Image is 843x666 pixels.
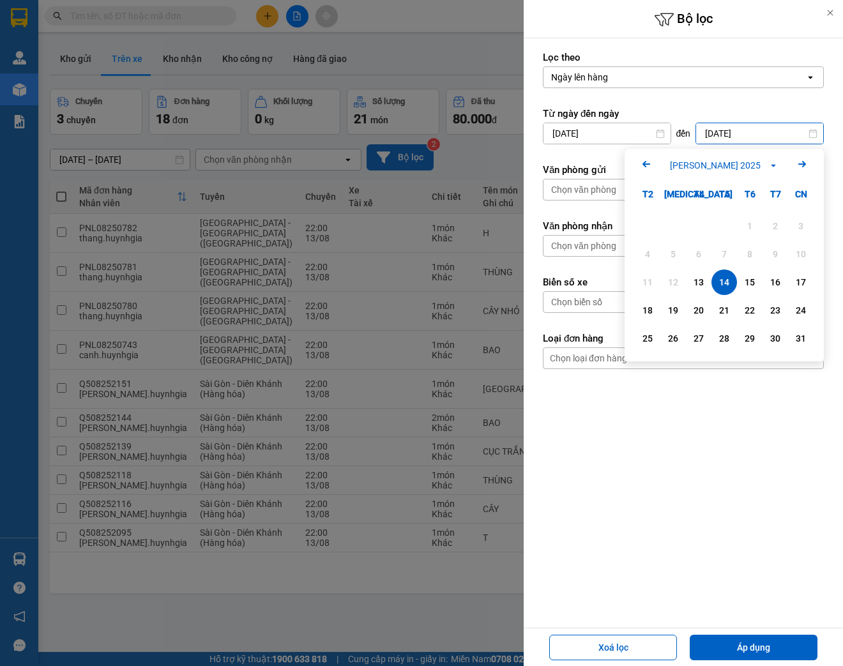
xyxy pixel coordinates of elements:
div: 20 [690,303,708,318]
div: Choose Thứ Bảy, tháng 08 30 2025. It's available. [763,326,788,351]
div: 26 [664,331,682,346]
div: Chọn văn phòng [551,183,616,196]
div: 16 [766,275,784,290]
span: đến [676,127,691,140]
div: Choose Thứ Bảy, tháng 08 16 2025. It's available. [763,269,788,295]
div: Not available. Thứ Hai, tháng 08 4 2025. [635,241,660,267]
div: 21 [715,303,733,318]
div: Choose Thứ Năm, tháng 08 28 2025. It's available. [711,326,737,351]
div: Choose Thứ Tư, tháng 08 20 2025. It's available. [686,298,711,323]
div: 12 [664,275,682,290]
div: Choose Thứ Năm, tháng 08 21 2025. It's available. [711,298,737,323]
svg: Arrow Right [794,156,810,172]
div: 27 [690,331,708,346]
div: Choose Thứ Hai, tháng 08 18 2025. It's available. [635,298,660,323]
label: Văn phòng nhận [543,220,824,232]
div: 28 [715,331,733,346]
div: Choose Thứ Sáu, tháng 08 15 2025. It's available. [737,269,763,295]
div: 3 [792,218,810,234]
div: 6 [690,246,708,262]
div: [MEDICAL_DATA] [660,181,686,207]
label: Văn phòng gửi [543,163,824,176]
div: Choose Chủ Nhật, tháng 08 17 2025. It's available. [788,269,814,295]
button: Áp dụng [690,635,817,660]
div: Choose Thứ Sáu, tháng 08 22 2025. It's available. [737,298,763,323]
button: Xoá lọc [549,635,677,660]
div: Chọn biển số [551,296,602,308]
label: Lọc theo [543,51,824,64]
div: 17 [792,275,810,290]
div: Not available. Thứ Bảy, tháng 08 9 2025. [763,241,788,267]
svg: open [805,72,816,82]
div: Not available. Chủ Nhật, tháng 08 3 2025. [788,213,814,239]
label: Từ ngày đến ngày [543,107,824,120]
div: 30 [766,331,784,346]
div: Choose Chủ Nhật, tháng 08 31 2025. It's available. [788,326,814,351]
div: 31 [792,331,810,346]
div: 18 [639,303,657,318]
label: Biển số xe [543,276,824,289]
div: 14 [715,275,733,290]
h6: Bộ lọc [524,10,843,29]
div: 25 [639,331,657,346]
div: 19 [664,303,682,318]
div: T4 [686,181,711,207]
div: Chọn loại đơn hàng [550,352,627,365]
button: Next month. [794,156,810,174]
div: Choose Thứ Hai, tháng 08 25 2025. It's available. [635,326,660,351]
input: Select a date. [543,123,671,144]
div: 7 [715,246,733,262]
div: Choose Thứ Tư, tháng 08 27 2025. It's available. [686,326,711,351]
div: Ngày lên hàng [551,71,608,84]
input: Select a date. [696,123,823,144]
button: Previous month. [639,156,654,174]
div: 23 [766,303,784,318]
div: Not available. Thứ Bảy, tháng 08 2 2025. [763,213,788,239]
div: Not available. Thứ Tư, tháng 08 6 2025. [686,241,711,267]
button: [PERSON_NAME] 2025 [666,158,782,172]
div: 8 [741,246,759,262]
div: Calendar. [625,149,824,361]
div: 1 [741,218,759,234]
div: T2 [635,181,660,207]
div: 15 [741,275,759,290]
div: 13 [690,275,708,290]
div: Not available. Thứ Ba, tháng 08 5 2025. [660,241,686,267]
div: Choose Chủ Nhật, tháng 08 24 2025. It's available. [788,298,814,323]
div: 29 [741,331,759,346]
div: 9 [766,246,784,262]
div: Chọn văn phòng [551,239,616,252]
div: 22 [741,303,759,318]
svg: Arrow Left [639,156,654,172]
input: Selected Ngày lên hàng. [609,71,611,84]
div: Choose Thứ Sáu, tháng 08 29 2025. It's available. [737,326,763,351]
div: Choose Thứ Tư, tháng 08 13 2025. It's available. [686,269,711,295]
div: T7 [763,181,788,207]
div: 11 [639,275,657,290]
div: 4 [639,246,657,262]
div: 5 [664,246,682,262]
div: T5 [711,181,737,207]
div: 2 [766,218,784,234]
div: CN [788,181,814,207]
div: Not available. Thứ Hai, tháng 08 11 2025. [635,269,660,295]
div: Selected. Thứ Năm, tháng 08 14 2025. It's available. [711,269,737,295]
div: Choose Thứ Bảy, tháng 08 23 2025. It's available. [763,298,788,323]
label: Loại đơn hàng [543,332,824,345]
div: Not available. Thứ Sáu, tháng 08 8 2025. [737,241,763,267]
div: Not available. Thứ Ba, tháng 08 12 2025. [660,269,686,295]
div: 24 [792,303,810,318]
div: Not available. Thứ Sáu, tháng 08 1 2025. [737,213,763,239]
div: Not available. Thứ Năm, tháng 08 7 2025. [711,241,737,267]
div: T6 [737,181,763,207]
div: Not available. Chủ Nhật, tháng 08 10 2025. [788,241,814,267]
div: 10 [792,246,810,262]
div: Choose Thứ Ba, tháng 08 19 2025. It's available. [660,298,686,323]
div: Choose Thứ Ba, tháng 08 26 2025. It's available. [660,326,686,351]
